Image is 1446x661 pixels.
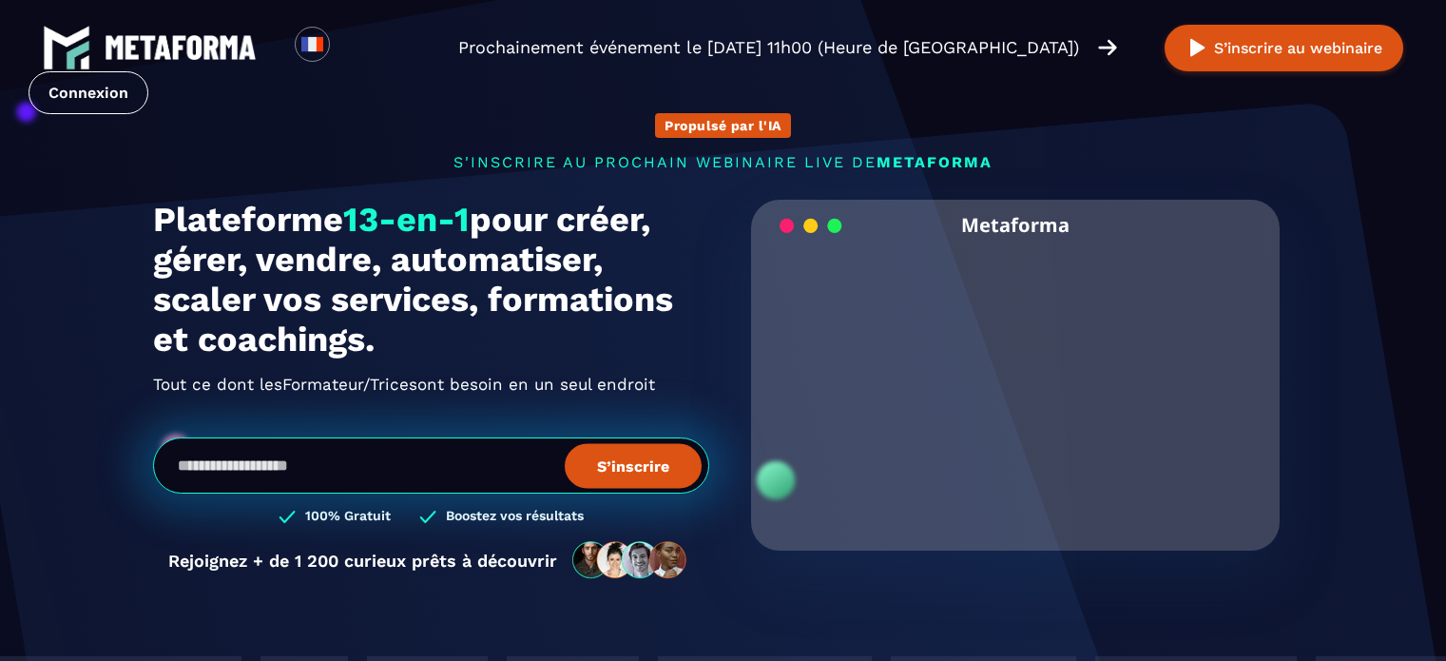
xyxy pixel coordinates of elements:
img: checked [419,508,436,526]
img: fr [300,32,324,56]
span: METAFORMA [877,153,993,171]
img: logo [105,35,257,60]
a: Connexion [29,71,148,114]
span: Formateur/Trices [282,369,417,399]
img: community-people [567,540,694,580]
video: Your browser does not support the video tag. [765,250,1266,500]
img: play [1186,36,1209,60]
img: loading [780,217,842,235]
img: checked [279,508,296,526]
h2: Metaforma [961,200,1070,250]
p: s'inscrire au prochain webinaire live de [153,153,1294,171]
div: Search for option [330,27,376,68]
p: Rejoignez + de 1 200 curieux prêts à découvrir [168,551,557,571]
button: S’inscrire [565,443,702,488]
h2: Tout ce dont les ont besoin en un seul endroit [153,369,709,399]
button: S’inscrire au webinaire [1165,25,1403,71]
p: Prochainement événement le [DATE] 11h00 (Heure de [GEOGRAPHIC_DATA]) [458,34,1079,61]
span: 13-en-1 [343,200,470,240]
h1: Plateforme pour créer, gérer, vendre, automatiser, scaler vos services, formations et coachings. [153,200,709,360]
input: Search for option [346,36,360,59]
h3: Boostez vos résultats [446,508,584,526]
img: arrow-right [1098,37,1117,58]
h3: 100% Gratuit [305,508,391,526]
img: logo [43,24,90,71]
